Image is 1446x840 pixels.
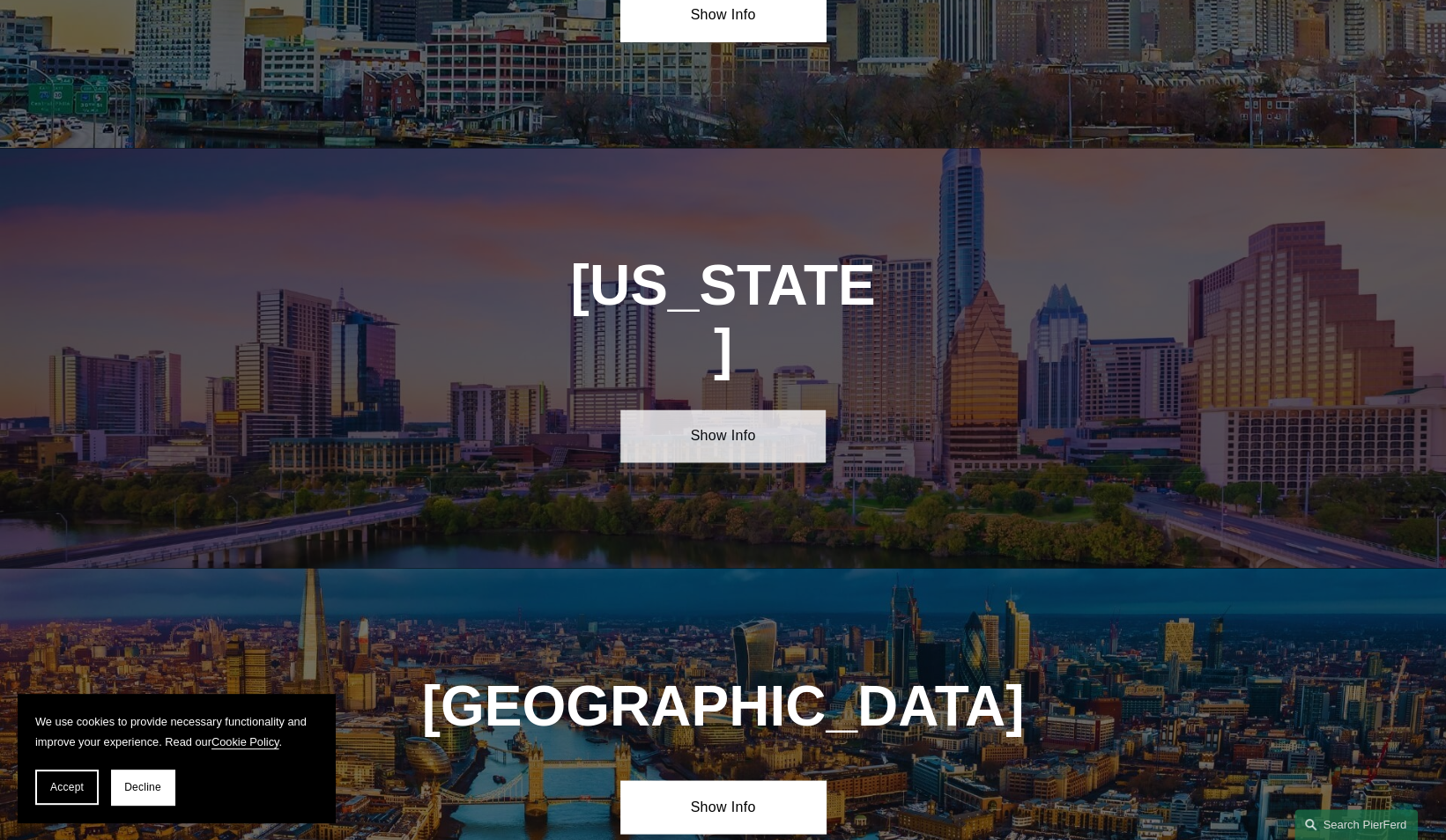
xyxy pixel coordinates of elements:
button: Decline [111,770,174,805]
a: Show Info [620,780,826,833]
section: Cookie banner [18,694,335,822]
h1: [GEOGRAPHIC_DATA] [415,674,1032,738]
span: Accept [50,781,84,793]
span: Decline [124,781,161,793]
a: Show Info [620,409,826,462]
button: Accept [35,770,99,805]
a: Search this site [1294,809,1418,840]
h1: [US_STATE] [569,254,878,382]
p: We use cookies to provide necessary functionality and improve your experience. Read our . [35,711,317,752]
a: Cookie Policy [211,735,279,748]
